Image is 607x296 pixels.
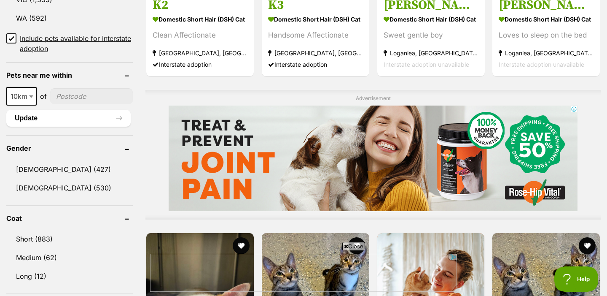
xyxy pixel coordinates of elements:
[6,144,133,152] header: Gender
[268,47,363,59] strong: [GEOGRAPHIC_DATA], [GEOGRAPHIC_DATA]
[499,13,594,25] strong: Domestic Short Hair (DSH) Cat
[50,88,133,104] input: postcode
[348,237,365,254] button: favourite
[6,160,133,178] a: [DEMOGRAPHIC_DATA] (427)
[384,13,478,25] strong: Domestic Short Hair (DSH) Cat
[268,30,363,41] div: Handsome Affectionate
[6,230,133,248] a: Short (883)
[40,91,47,101] span: of
[6,249,133,266] a: Medium (62)
[268,13,363,25] strong: Domestic Short Hair (DSH) Cat
[6,215,133,222] header: Coat
[6,110,131,127] button: Update
[499,47,594,59] strong: Loganlea, [GEOGRAPHIC_DATA]
[268,59,363,70] div: Interstate adoption
[342,242,365,250] span: Close
[233,237,250,254] button: favourite
[20,33,133,54] span: Include pets available for interstate adoption
[6,9,133,27] a: WA (592)
[6,179,133,197] a: [DEMOGRAPHIC_DATA] (530)
[6,71,133,79] header: Pets near me within
[150,254,457,292] iframe: Advertisement
[153,30,247,41] div: Clean Affectionate
[145,90,601,220] div: Advertisement
[554,266,599,292] iframe: Help Scout Beacon - Open
[384,61,469,68] span: Interstate adoption unavailable
[384,47,478,59] strong: Loganlea, [GEOGRAPHIC_DATA]
[6,33,133,54] a: Include pets available for interstate adoption
[153,47,247,59] strong: [GEOGRAPHIC_DATA], [GEOGRAPHIC_DATA]
[6,267,133,285] a: Long (12)
[579,237,596,254] button: favourite
[7,90,36,102] span: 10km
[169,106,577,211] iframe: Advertisement
[499,30,594,41] div: Loves to sleep on the bed
[384,30,478,41] div: Sweet gentle boy
[153,59,247,70] div: Interstate adoption
[153,13,247,25] strong: Domestic Short Hair (DSH) Cat
[6,87,37,106] span: 10km
[499,61,584,68] span: Interstate adoption unavailable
